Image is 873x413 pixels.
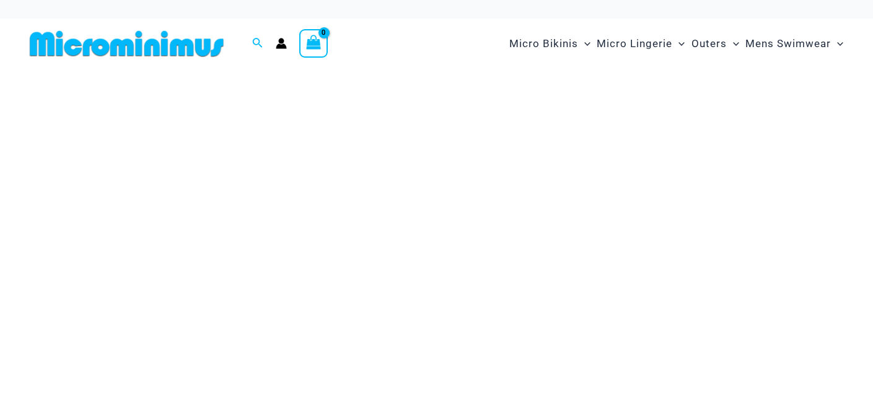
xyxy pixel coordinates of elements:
[688,25,742,63] a: OutersMenu ToggleMenu Toggle
[252,36,263,51] a: Search icon link
[299,29,328,58] a: View Shopping Cart, empty
[672,28,685,60] span: Menu Toggle
[578,28,590,60] span: Menu Toggle
[742,25,846,63] a: Mens SwimwearMenu ToggleMenu Toggle
[276,38,287,49] a: Account icon link
[25,30,229,58] img: MM SHOP LOGO FLAT
[594,25,688,63] a: Micro LingerieMenu ToggleMenu Toggle
[504,23,848,64] nav: Site Navigation
[727,28,739,60] span: Menu Toggle
[509,28,578,60] span: Micro Bikinis
[597,28,672,60] span: Micro Lingerie
[831,28,843,60] span: Menu Toggle
[506,25,594,63] a: Micro BikinisMenu ToggleMenu Toggle
[691,28,727,60] span: Outers
[745,28,831,60] span: Mens Swimwear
